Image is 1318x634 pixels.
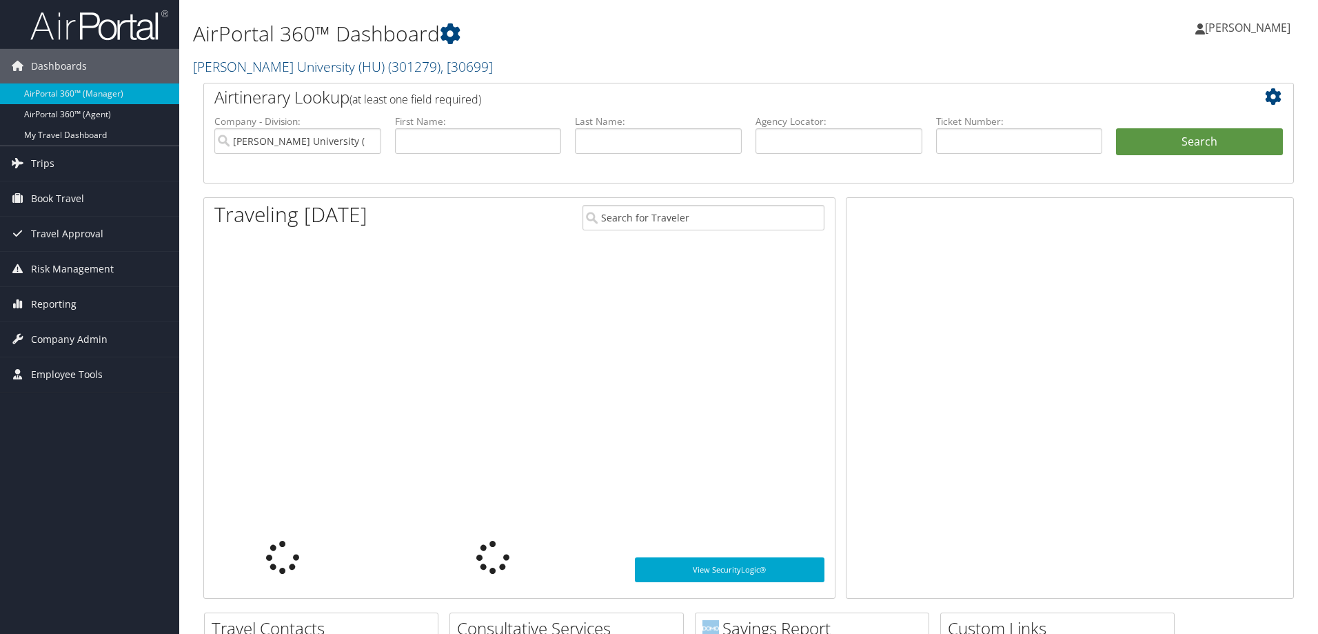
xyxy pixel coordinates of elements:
img: airportal-logo.png [30,9,168,41]
span: Employee Tools [31,357,103,392]
span: Trips [31,146,54,181]
h1: Traveling [DATE] [214,200,367,229]
span: Book Travel [31,181,84,216]
label: Company - Division: [214,115,381,128]
label: Agency Locator: [756,115,922,128]
button: Search [1116,128,1283,156]
span: , [ 30699 ] [440,57,493,76]
label: Ticket Number: [936,115,1103,128]
h2: Airtinerary Lookup [214,86,1192,109]
h1: AirPortal 360™ Dashboard [193,19,934,48]
a: View SecurityLogic® [635,557,824,582]
input: Search for Traveler [582,205,824,230]
span: Travel Approval [31,217,103,251]
label: Last Name: [575,115,742,128]
span: [PERSON_NAME] [1205,20,1290,35]
span: Reporting [31,287,77,321]
span: Dashboards [31,49,87,83]
span: (at least one field required) [349,92,481,107]
a: [PERSON_NAME] University (HU) [193,57,493,76]
span: Company Admin [31,322,108,357]
label: First Name: [395,115,562,128]
span: Risk Management [31,252,114,286]
span: ( 301279 ) [388,57,440,76]
a: [PERSON_NAME] [1195,7,1304,48]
